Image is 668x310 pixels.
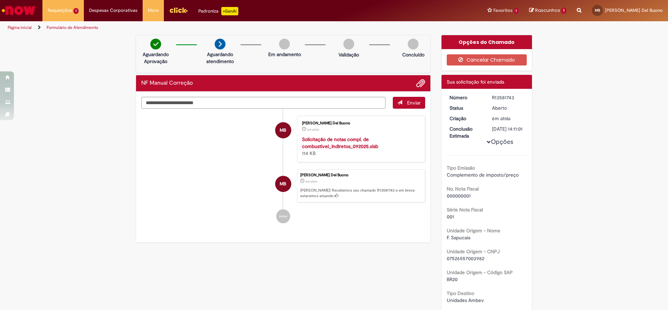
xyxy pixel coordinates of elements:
[275,176,291,192] div: Murilo Da Rocha Del Buono
[215,39,225,49] img: arrow-next.png
[302,121,418,125] div: [PERSON_NAME] Del Buono
[8,25,32,30] a: Página inicial
[605,7,663,13] span: [PERSON_NAME] Del Buono
[300,173,421,177] div: [PERSON_NAME] Del Buono
[447,290,474,296] b: Tipo Destino
[444,104,487,111] dt: Status
[447,193,471,199] span: 000000001
[141,97,385,109] textarea: Digite sua mensagem aqui...
[492,125,524,132] div: [DATE] 14:11:01
[268,51,301,58] p: Em andamento
[514,8,519,14] span: 1
[89,7,137,14] span: Despesas Corporativas
[444,115,487,122] dt: Criação
[447,165,475,171] b: Tipo Emissão
[529,7,566,14] a: Rascunhos
[447,269,513,276] b: Unidade Origem - Código SAP
[280,176,286,192] span: MB
[561,8,566,14] span: 1
[535,7,560,14] span: Rascunhos
[447,297,484,303] span: Unidades Ambev
[221,7,238,15] p: +GenAi
[408,39,419,49] img: img-circle-grey.png
[493,7,512,14] span: Favoritos
[492,115,524,122] div: 30/09/2025 14:10:57
[492,115,510,122] time: 30/09/2025 14:10:57
[150,39,161,49] img: check-circle-green.png
[402,51,424,58] p: Concluído
[198,7,238,15] div: Padroniza
[447,227,500,234] b: Unidade Origem - Nome
[447,207,483,213] b: Série Nota Fiscal
[302,136,418,157] div: 114 KB
[305,179,317,184] time: 30/09/2025 14:10:57
[307,127,319,132] span: 6m atrás
[447,54,527,65] button: Cancelar Chamado
[141,109,425,231] ul: Histórico de tíquete
[492,94,524,101] div: R13581743
[447,214,454,220] span: 001
[203,51,237,65] p: Aguardando atendimento
[47,25,98,30] a: Formulário de Atendimento
[339,51,359,58] p: Validação
[447,248,500,255] b: Unidade Origem - CNPJ
[302,136,378,149] a: Solicitação de notas compl. de combustivel_Indiretos_092025.xlsb
[343,39,354,49] img: img-circle-grey.png
[141,169,425,203] li: Murilo Da Rocha Del Buono
[447,79,504,85] span: Sua solicitação foi enviada
[169,5,188,15] img: click_logo_yellow_360x200.png
[279,39,290,49] img: img-circle-grey.png
[141,80,193,86] h2: NF Manual Correção Histórico de tíquete
[73,8,79,14] span: 1
[447,276,458,282] span: BR20
[447,186,479,192] b: No. Nota Fiscal
[447,172,519,178] span: Complemento de imposto/preço
[5,21,440,34] ul: Trilhas de página
[444,94,487,101] dt: Número
[595,8,600,13] span: MB
[492,115,510,122] span: 6m atrás
[300,188,421,199] p: [PERSON_NAME]! Recebemos seu chamado R13581743 e em breve estaremos atuando.
[275,122,291,138] div: Murilo Da Rocha Del Buono
[280,122,286,139] span: MB
[447,234,470,241] span: F. Sapucaia
[48,7,72,14] span: Requisições
[305,179,317,184] span: 6m atrás
[407,100,421,106] span: Enviar
[444,125,487,139] dt: Conclusão Estimada
[148,7,159,14] span: More
[492,104,524,111] div: Aberto
[416,79,425,88] button: Adicionar anexos
[442,35,532,49] div: Opções do Chamado
[139,51,173,65] p: Aguardando Aprovação
[1,3,37,17] img: ServiceNow
[447,255,484,262] span: 07526557003982
[393,97,425,109] button: Enviar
